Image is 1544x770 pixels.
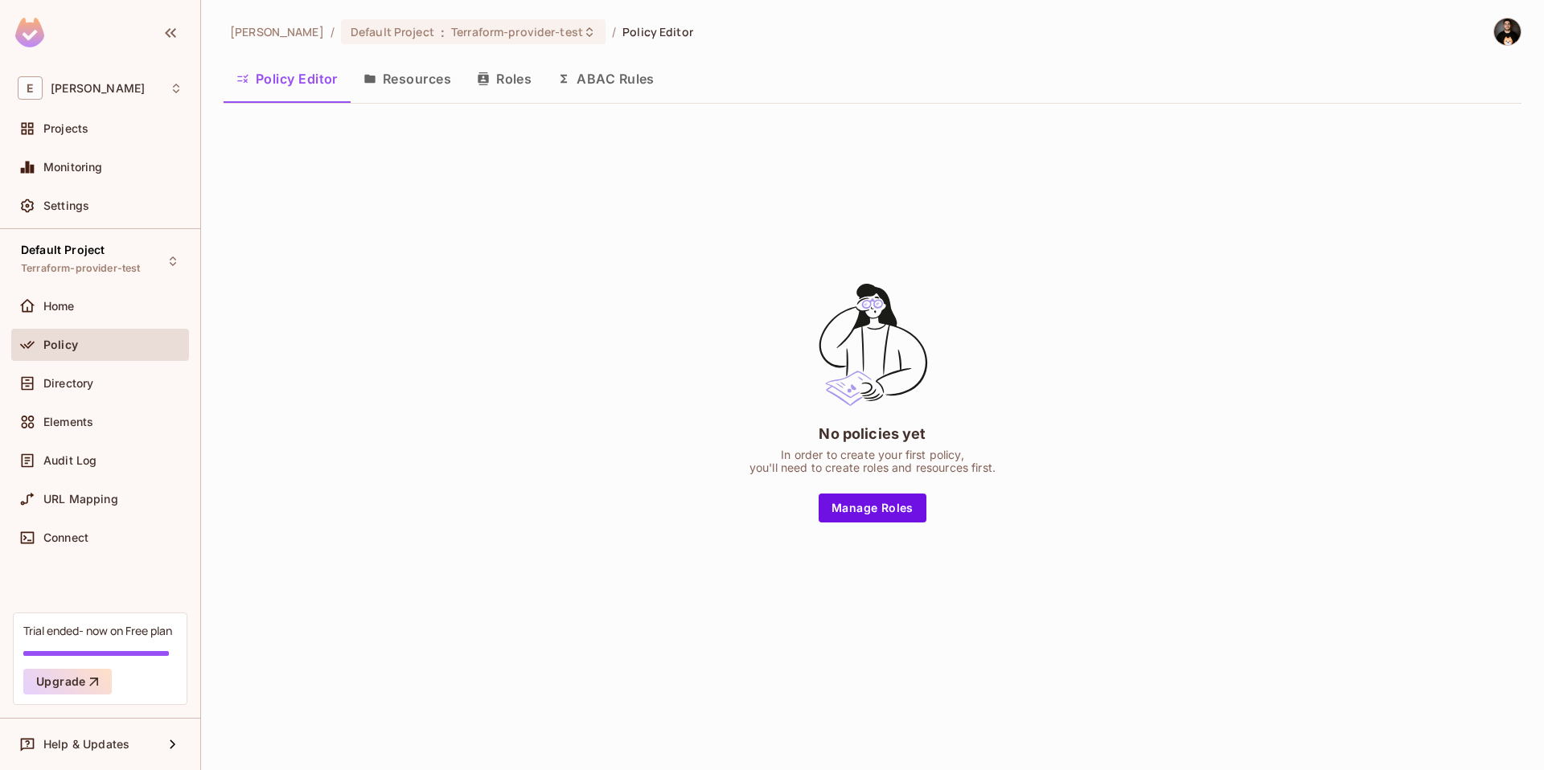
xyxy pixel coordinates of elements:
[21,262,140,275] span: Terraform-provider-test
[464,59,544,99] button: Roles
[43,454,96,467] span: Audit Log
[544,59,667,99] button: ABAC Rules
[612,24,616,39] li: /
[51,82,145,95] span: Workspace: Eli
[351,24,434,39] span: Default Project
[622,24,693,39] span: Policy Editor
[43,199,89,212] span: Settings
[440,26,446,39] span: :
[749,448,996,474] div: In order to create your first policy, you'll need to create roles and resources first.
[819,494,926,522] button: Manage Roles
[43,122,88,135] span: Projects
[23,623,172,638] div: Trial ended- now on Free plan
[43,531,88,544] span: Connect
[21,244,105,256] span: Default Project
[43,738,129,751] span: Help & Updates
[331,24,335,39] li: /
[18,76,43,100] span: E
[1494,18,1521,45] img: Eli Moshkovich
[451,24,583,39] span: Terraform-provider-test
[23,669,112,694] button: Upgrade
[43,161,103,174] span: Monitoring
[43,416,93,428] span: Elements
[43,377,93,390] span: Directory
[43,300,75,313] span: Home
[15,18,44,47] img: SReyMgAAAABJRU5ErkJggg==
[351,59,464,99] button: Resources
[43,338,78,351] span: Policy
[224,59,351,99] button: Policy Editor
[43,493,118,506] span: URL Mapping
[819,424,926,444] div: No policies yet
[230,24,324,39] span: the active workspace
